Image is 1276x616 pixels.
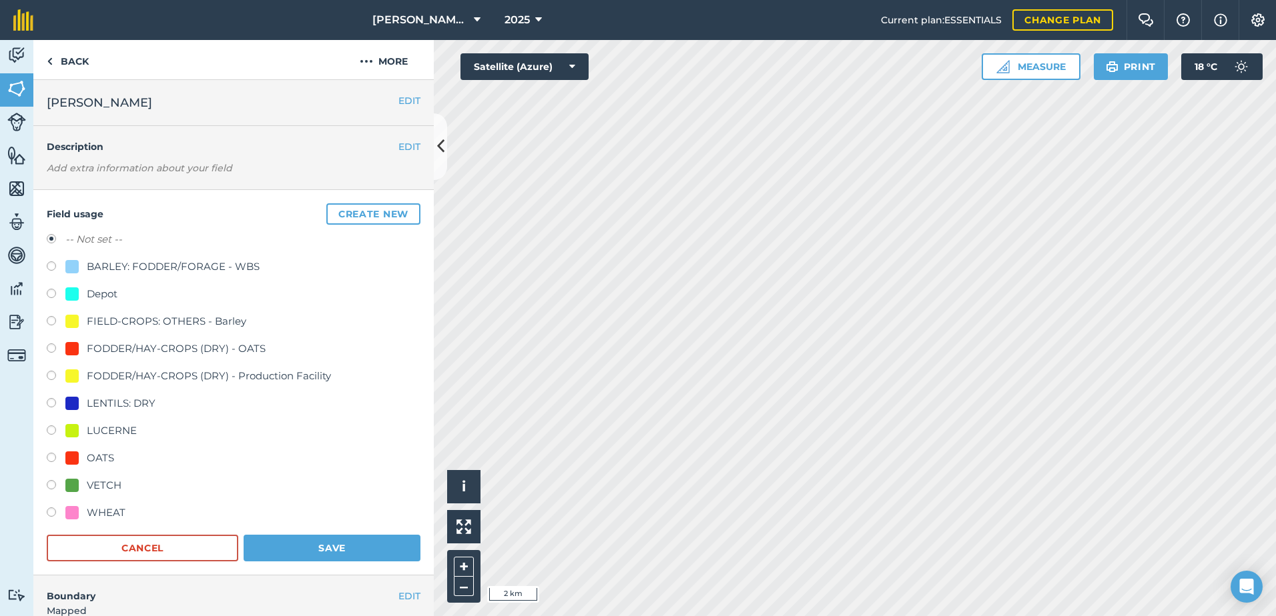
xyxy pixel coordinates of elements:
button: Save [244,535,420,561]
button: + [454,557,474,577]
img: A cog icon [1250,13,1266,27]
img: Two speech bubbles overlapping with the left bubble in the forefront [1138,13,1154,27]
img: svg+xml;base64,PD94bWwgdmVyc2lvbj0iMS4wIiBlbmNvZGluZz0idXRmLTgiPz4KPCEtLSBHZW5lcmF0b3I6IEFkb2JlIE... [7,245,26,265]
img: svg+xml;base64,PHN2ZyB4bWxucz0iaHR0cDovL3d3dy53My5vcmcvMjAwMC9zdmciIHdpZHRoPSI1NiIgaGVpZ2h0PSI2MC... [7,145,26,165]
div: WHEAT [87,505,125,521]
div: FIELD-CROPS: OTHERS - Barley [87,313,246,329]
h4: Boundary [33,575,398,603]
img: svg+xml;base64,PHN2ZyB4bWxucz0iaHR0cDovL3d3dy53My5vcmcvMjAwMC9zdmciIHdpZHRoPSI5IiBoZWlnaHQ9IjI0Ii... [47,53,53,69]
img: svg+xml;base64,PHN2ZyB4bWxucz0iaHR0cDovL3d3dy53My5vcmcvMjAwMC9zdmciIHdpZHRoPSI1NiIgaGVpZ2h0PSI2MC... [7,79,26,99]
button: Create new [326,203,420,225]
img: fieldmargin Logo [13,9,33,31]
img: svg+xml;base64,PHN2ZyB4bWxucz0iaHR0cDovL3d3dy53My5vcmcvMjAwMC9zdmciIHdpZHRoPSI1NiIgaGVpZ2h0PSI2MC... [7,179,26,199]
img: Four arrows, one pointing top left, one top right, one bottom right and the last bottom left [456,519,471,534]
span: 2025 [505,12,530,28]
em: Add extra information about your field [47,162,232,174]
button: Measure [982,53,1080,80]
button: EDIT [398,589,420,603]
a: Change plan [1012,9,1113,31]
img: svg+xml;base64,PHN2ZyB4bWxucz0iaHR0cDovL3d3dy53My5vcmcvMjAwMC9zdmciIHdpZHRoPSIxNyIgaGVpZ2h0PSIxNy... [1214,12,1227,28]
button: EDIT [398,93,420,108]
span: 18 ° C [1195,53,1217,80]
button: Satellite (Azure) [460,53,589,80]
span: [PERSON_NAME] ASAHI PADDOCKS [372,12,468,28]
img: svg+xml;base64,PD94bWwgdmVyc2lvbj0iMS4wIiBlbmNvZGluZz0idXRmLTgiPz4KPCEtLSBHZW5lcmF0b3I6IEFkb2JlIE... [7,346,26,365]
img: svg+xml;base64,PD94bWwgdmVyc2lvbj0iMS4wIiBlbmNvZGluZz0idXRmLTgiPz4KPCEtLSBHZW5lcmF0b3I6IEFkb2JlIE... [1228,53,1255,80]
div: VETCH [87,477,121,493]
div: LENTILS: DRY [87,395,155,411]
button: i [447,470,481,503]
img: svg+xml;base64,PD94bWwgdmVyc2lvbj0iMS4wIiBlbmNvZGluZz0idXRmLTgiPz4KPCEtLSBHZW5lcmF0b3I6IEFkb2JlIE... [7,212,26,232]
img: Ruler icon [996,60,1010,73]
a: Back [33,40,102,79]
button: More [334,40,434,79]
div: FODDER/HAY-CROPS (DRY) - Production Facility [87,368,331,384]
h4: Description [47,139,420,154]
img: svg+xml;base64,PD94bWwgdmVyc2lvbj0iMS4wIiBlbmNvZGluZz0idXRmLTgiPz4KPCEtLSBHZW5lcmF0b3I6IEFkb2JlIE... [7,279,26,299]
button: 18 °C [1181,53,1263,80]
div: BARLEY: FODDER/FORAGE - WBS [87,259,260,275]
button: EDIT [398,139,420,154]
div: LUCERNE [87,423,137,439]
span: [PERSON_NAME] [47,93,152,112]
button: Print [1094,53,1169,80]
div: FODDER/HAY-CROPS (DRY) - OATS [87,341,266,357]
span: Current plan : ESSENTIALS [881,13,1002,27]
label: -- Not set -- [65,231,122,247]
img: svg+xml;base64,PD94bWwgdmVyc2lvbj0iMS4wIiBlbmNvZGluZz0idXRmLTgiPz4KPCEtLSBHZW5lcmF0b3I6IEFkb2JlIE... [7,589,26,601]
h4: Field usage [47,203,420,225]
img: A question mark icon [1175,13,1191,27]
img: svg+xml;base64,PD94bWwgdmVyc2lvbj0iMS4wIiBlbmNvZGluZz0idXRmLTgiPz4KPCEtLSBHZW5lcmF0b3I6IEFkb2JlIE... [7,312,26,332]
button: Cancel [47,535,238,561]
button: – [454,577,474,596]
img: svg+xml;base64,PHN2ZyB4bWxucz0iaHR0cDovL3d3dy53My5vcmcvMjAwMC9zdmciIHdpZHRoPSIyMCIgaGVpZ2h0PSIyNC... [360,53,373,69]
span: i [462,478,466,495]
img: svg+xml;base64,PD94bWwgdmVyc2lvbj0iMS4wIiBlbmNvZGluZz0idXRmLTgiPz4KPCEtLSBHZW5lcmF0b3I6IEFkb2JlIE... [7,45,26,65]
div: OATS [87,450,114,466]
div: Open Intercom Messenger [1231,571,1263,603]
img: svg+xml;base64,PD94bWwgdmVyc2lvbj0iMS4wIiBlbmNvZGluZz0idXRmLTgiPz4KPCEtLSBHZW5lcmF0b3I6IEFkb2JlIE... [7,113,26,131]
div: Depot [87,286,117,302]
img: svg+xml;base64,PHN2ZyB4bWxucz0iaHR0cDovL3d3dy53My5vcmcvMjAwMC9zdmciIHdpZHRoPSIxOSIgaGVpZ2h0PSIyNC... [1106,59,1119,75]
